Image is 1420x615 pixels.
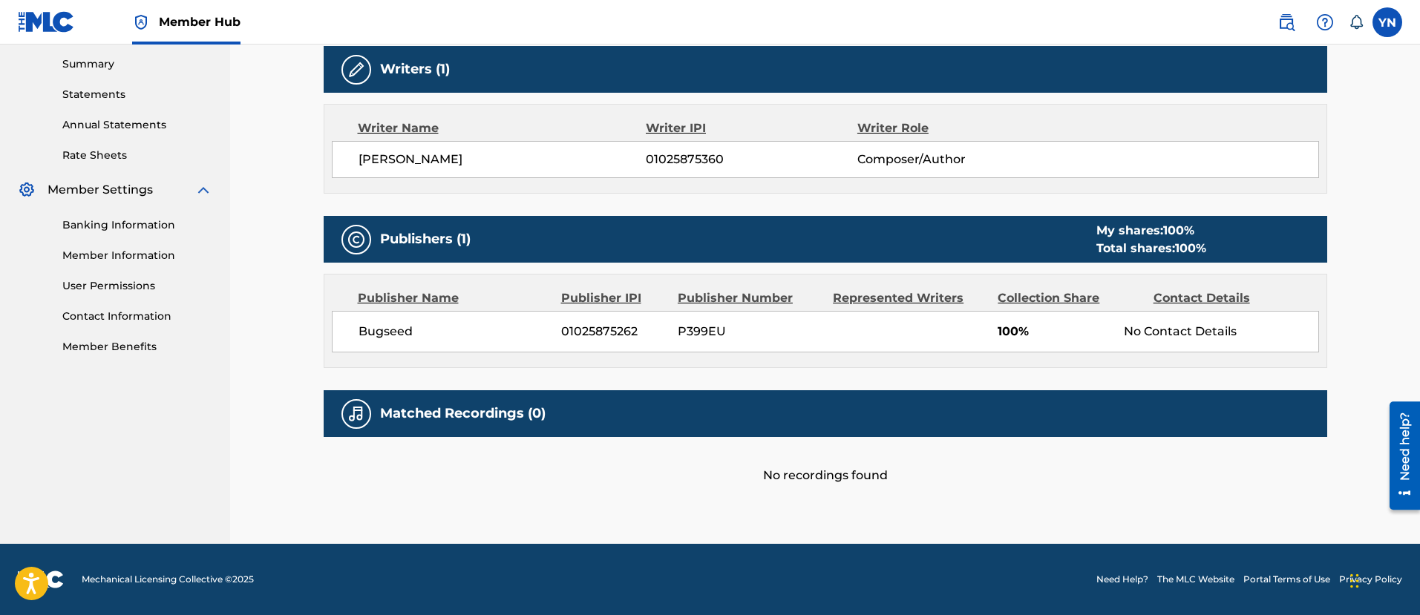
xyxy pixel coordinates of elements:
[1310,7,1340,37] div: Help
[18,181,36,199] img: Member Settings
[1350,559,1359,603] div: ドラッグ
[62,217,212,233] a: Banking Information
[359,323,551,341] span: Bugseed
[1272,7,1301,37] a: Public Search
[194,181,212,199] img: expand
[62,339,212,355] a: Member Benefits
[1378,396,1420,516] iframe: Resource Center
[380,405,546,422] h5: Matched Recordings (0)
[1243,573,1330,586] a: Portal Terms of Use
[1372,7,1402,37] div: User Menu
[62,117,212,133] a: Annual Statements
[561,289,667,307] div: Publisher IPI
[62,309,212,324] a: Contact Information
[347,61,365,79] img: Writers
[18,11,75,33] img: MLC Logo
[132,13,150,31] img: Top Rightsholder
[159,13,241,30] span: Member Hub
[1157,573,1234,586] a: The MLC Website
[1346,544,1420,615] iframe: Chat Widget
[62,87,212,102] a: Statements
[998,289,1142,307] div: Collection Share
[358,289,550,307] div: Publisher Name
[1349,15,1364,30] div: Notifications
[359,151,647,168] span: [PERSON_NAME]
[833,289,987,307] div: Represented Writers
[857,119,1050,137] div: Writer Role
[18,570,64,588] img: logo
[1339,573,1402,586] a: Privacy Policy
[678,289,822,307] div: Publisher Number
[324,437,1327,484] div: No recordings found
[998,323,1113,341] span: 100%
[1346,544,1420,615] div: チャットウィジェット
[678,323,822,341] span: P399EU
[62,248,212,263] a: Member Information
[1096,240,1206,257] div: Total shares:
[48,181,153,199] span: Member Settings
[347,405,365,423] img: Matched Recordings
[1096,573,1148,586] a: Need Help?
[857,151,1050,168] span: Composer/Author
[1154,289,1298,307] div: Contact Details
[561,323,667,341] span: 01025875262
[380,231,471,248] h5: Publishers (1)
[62,278,212,294] a: User Permissions
[1277,13,1295,31] img: search
[347,231,365,249] img: Publishers
[1316,13,1334,31] img: help
[82,573,254,586] span: Mechanical Licensing Collective © 2025
[1096,222,1206,240] div: My shares:
[62,148,212,163] a: Rate Sheets
[62,56,212,72] a: Summary
[1163,223,1194,237] span: 100 %
[646,119,857,137] div: Writer IPI
[1175,241,1206,255] span: 100 %
[380,61,450,78] h5: Writers (1)
[358,119,647,137] div: Writer Name
[646,151,857,168] span: 01025875360
[1124,323,1318,341] div: No Contact Details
